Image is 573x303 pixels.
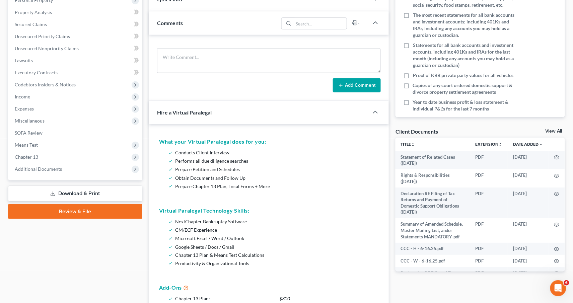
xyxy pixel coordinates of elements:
li: Performs all due diligence searches [175,157,376,165]
span: Chapter 13 [15,154,38,160]
a: Secured Claims [9,18,142,30]
h5: What your Virtual Paralegal does for you: [159,138,379,146]
span: Proof of KBB private party values for all vehicles [413,72,514,79]
i: expand_more [540,143,544,147]
a: Unsecured Priority Claims [9,30,142,43]
a: Property Analysis [9,6,142,18]
li: NextChapter Bankruptcy Software [175,217,376,226]
li: Google Sheets / Docs / Gmail [175,243,376,251]
div: Client Documents [396,128,438,135]
td: PDF [470,187,508,218]
td: Declaration RE Filing of Tax Returns and Payment of Domestic Support Obligations ([DATE]) [396,267,470,298]
td: PDF [470,243,508,255]
td: CCC - W - 6-16.25.pdf [396,255,470,267]
span: Copies of any court ordered domestic support & divorce property settlement agreements [413,82,517,95]
td: [DATE] [508,255,549,267]
span: Codebtors Insiders & Notices [15,82,76,87]
span: Miscellaneous [15,118,45,124]
a: Date Added expand_more [513,142,544,147]
li: Chapter 13 Plan & Means Test Calculations [175,251,376,259]
td: PDF [470,267,508,298]
td: PDF [470,255,508,267]
input: Search... [294,18,347,29]
span: Executory Contracts [15,70,58,75]
td: [DATE] [508,169,549,187]
span: Lawsuits [15,58,33,63]
span: Comments [157,20,183,26]
li: Productivity & Organizational Tools [175,259,376,268]
span: Chapter 13 Plan: [175,296,210,302]
td: [DATE] [508,187,549,218]
td: PDF [470,218,508,243]
span: Income [15,94,30,99]
li: Microsoft Excel / Word / Outlook [175,234,376,242]
span: Hire a Virtual Paralegal [157,109,212,116]
span: Additional Documents [15,166,62,172]
span: Unsecured Priority Claims [15,33,70,39]
td: [DATE] [508,267,549,298]
td: Rights & Responsibilities ([DATE]) [396,169,470,187]
td: PDF [470,151,508,169]
i: unfold_more [411,143,415,147]
span: Statements for all bank accounts and investment accounts, including 401Ks and IRAs for the last m... [413,42,517,69]
a: Extensionunfold_more [476,142,503,147]
a: SOFA Review [9,127,142,139]
td: [DATE] [508,243,549,255]
li: Conducts Client Interview [175,148,376,157]
a: View All [546,129,562,134]
span: Expenses [15,106,34,111]
a: Titleunfold_more [401,142,415,147]
td: Summary of Amended Schedule, Master Mailing List, andor Statements MANDATORY-pdf [396,218,470,243]
span: The most recent statements for all bank accounts and investment accounts; including 401Ks and IRA... [413,12,517,39]
span: Unsecured Nonpriority Claims [15,46,79,51]
span: Year to date business profit & loss statement & individual P&L's for the last 7 months [413,99,517,112]
h5: Add-Ons [159,284,379,292]
iframe: Intercom live chat [550,280,566,296]
li: Obtain Documents and Follow Up [175,174,376,182]
span: $300 [280,295,290,303]
li: Prepare Petition and Schedules [175,165,376,173]
span: Property Analysis [15,9,52,15]
a: Unsecured Nonpriority Claims [9,43,142,55]
h5: Virtual Paralegal Technology Skills: [159,207,379,215]
span: Means Test [15,142,38,148]
a: Download & Print [8,186,142,202]
i: unfold_more [499,143,503,147]
a: Executory Contracts [9,67,142,79]
td: [DATE] [508,218,549,243]
a: Lawsuits [9,55,142,67]
li: CM/ECF Experience [175,226,376,234]
span: SOFA Review [15,130,43,136]
button: Add Comment [333,78,381,92]
td: PDF [470,169,508,187]
li: Prepare Chapter 13 Plan, Local Forms + More [175,182,376,191]
td: Declaration RE Filing of Tax Returns and Payment of Domestic Support Obligations ([DATE]) [396,187,470,218]
a: Review & File [8,204,142,219]
span: 6 [564,280,569,286]
td: CCC - H - 6-16.25.pdf [396,243,470,255]
span: Secured Claims [15,21,47,27]
td: [DATE] [508,151,549,169]
td: Statement of Related Cases ([DATE]) [396,151,470,169]
span: Inventory list of business assets with values for business owners [413,116,517,129]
